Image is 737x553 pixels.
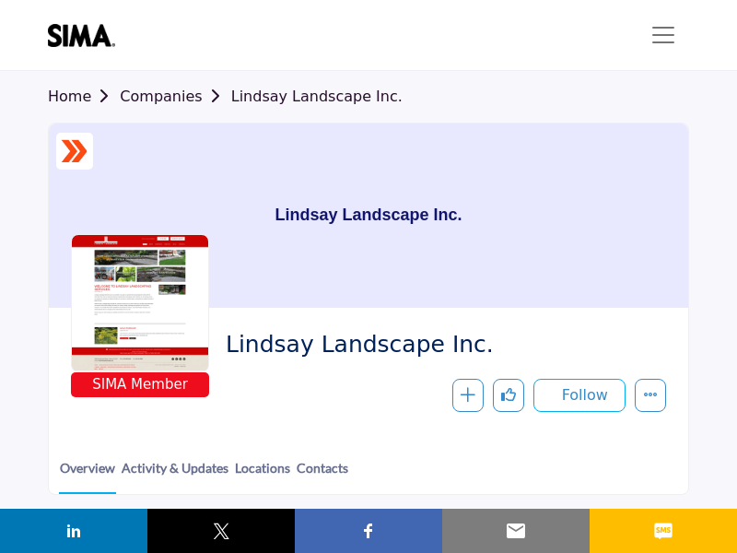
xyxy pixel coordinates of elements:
a: Companies [120,88,230,105]
a: Locations [234,458,291,492]
button: Follow [533,379,626,412]
span: Lindsay Landscape Inc. [226,330,652,360]
a: Contacts [296,458,349,492]
a: Home [48,88,120,105]
img: site Logo [48,24,124,47]
button: More details [635,379,666,412]
img: facebook sharing button [357,520,380,542]
img: email sharing button [505,520,527,542]
img: linkedin sharing button [63,520,85,542]
img: twitter sharing button [210,520,232,542]
h1: Lindsay Landscape Inc. [275,124,462,308]
button: Toggle navigation [638,17,689,53]
a: Lindsay Landscape Inc. [231,88,403,105]
button: Like [493,379,524,412]
img: ASM Certified [61,137,88,165]
span: SIMA Member [75,374,205,395]
a: Overview [59,458,116,494]
img: sms sharing button [652,520,674,542]
a: Activity & Updates [121,458,229,492]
